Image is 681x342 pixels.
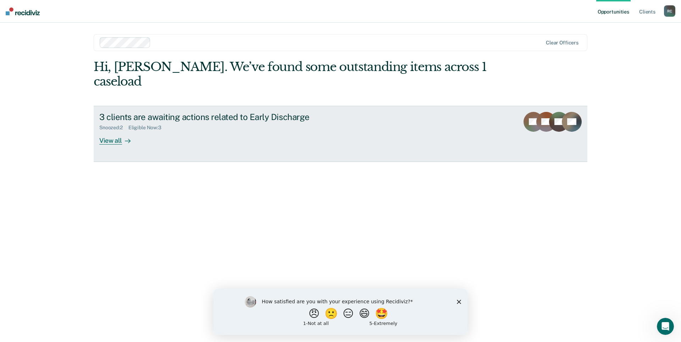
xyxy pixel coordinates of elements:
a: 3 clients are awaiting actions related to Early DischargeSnoozed:2Eligible Now:3View all [94,106,587,162]
div: Hi, [PERSON_NAME]. We’ve found some outstanding items across 1 caseload [94,60,489,89]
iframe: Survey by Kim from Recidiviz [214,289,467,335]
div: Eligible Now : 3 [128,125,167,131]
div: View all [99,131,139,145]
img: Recidiviz [6,7,40,15]
button: RC [664,5,675,17]
div: 3 clients are awaiting actions related to Early Discharge [99,112,348,122]
iframe: Intercom live chat [657,318,674,335]
div: R C [664,5,675,17]
div: Snoozed : 2 [99,125,128,131]
div: Clear officers [546,40,578,46]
